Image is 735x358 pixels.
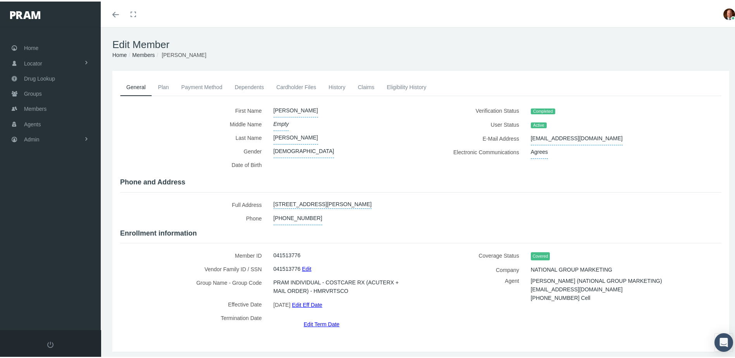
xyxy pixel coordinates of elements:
[531,130,623,144] span: [EMAIL_ADDRESS][DOMAIN_NAME]
[531,251,550,259] span: Covered
[112,37,729,49] h1: Edit Member
[24,100,46,115] span: Members
[531,262,613,275] span: NATIONAL GROUP MARKETING
[274,102,318,116] span: [PERSON_NAME]
[120,102,268,116] label: First Name
[24,115,41,130] span: Agents
[531,144,548,157] span: Agrees
[120,116,268,129] label: Middle Name
[274,129,318,143] span: [PERSON_NAME]
[427,144,525,157] label: Electronic Communications
[120,129,268,143] label: Last Name
[302,262,311,273] a: Edit
[152,77,175,94] a: Plan
[175,77,229,94] a: Payment Method
[120,261,268,274] label: Vendor Family ID / SSN
[274,210,322,224] span: [PHONE_NUMBER]
[274,116,289,129] span: Empty
[380,77,432,94] a: Eligibility History
[120,77,152,95] a: General
[427,262,525,275] label: Company
[304,317,339,328] a: Edit Term Date
[120,296,268,310] label: Effective Date
[427,130,525,144] label: E-Mail Address
[120,196,268,210] label: Full Address
[120,228,721,236] h4: Enrollment information
[120,274,268,296] label: Group Name - Group Code
[24,39,38,54] span: Home
[120,177,721,185] h4: Phone and Address
[427,275,525,306] label: Agent
[531,274,662,285] span: [PERSON_NAME] (NATIONAL GROUP MARKETING)
[427,247,525,262] label: Coverage Status
[120,157,268,172] label: Date of Birth
[270,77,322,94] a: Cardholder Files
[24,70,55,84] span: Drug Lookup
[531,291,590,302] span: [PHONE_NUMBER] Cell
[24,85,42,100] span: Groups
[274,196,372,207] a: [STREET_ADDRESS][PERSON_NAME]
[274,261,301,274] span: 041513776
[132,50,155,57] a: Members
[24,55,42,69] span: Locator
[351,77,380,94] a: Claims
[120,210,268,224] label: Phone
[714,332,733,350] div: Open Intercom Messenger
[531,107,555,113] span: Completed
[24,131,40,145] span: Admin
[112,50,127,57] a: Home
[322,77,352,94] a: History
[274,143,334,157] span: [DEMOGRAPHIC_DATA]
[274,298,291,309] span: [DATE]
[229,77,270,94] a: Dependents
[120,143,268,157] label: Gender
[162,50,206,57] span: [PERSON_NAME]
[292,298,322,309] a: Edit Eff Date
[274,274,410,296] span: PRAM INDIVIDUAL - COSTCARE RX (ACUTERX + MAIL ORDER) - HMRVRTSCO
[427,116,525,130] label: User Status
[531,282,623,294] span: [EMAIL_ADDRESS][DOMAIN_NAME]
[120,247,268,261] label: Member ID
[274,247,301,260] span: 041513776
[427,102,525,116] label: Verification Status
[723,7,735,19] img: S_Profile_Picture_693.jpg
[10,10,40,17] img: PRAM_20_x_78.png
[531,121,547,127] span: Active
[120,310,268,327] label: Termination Date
